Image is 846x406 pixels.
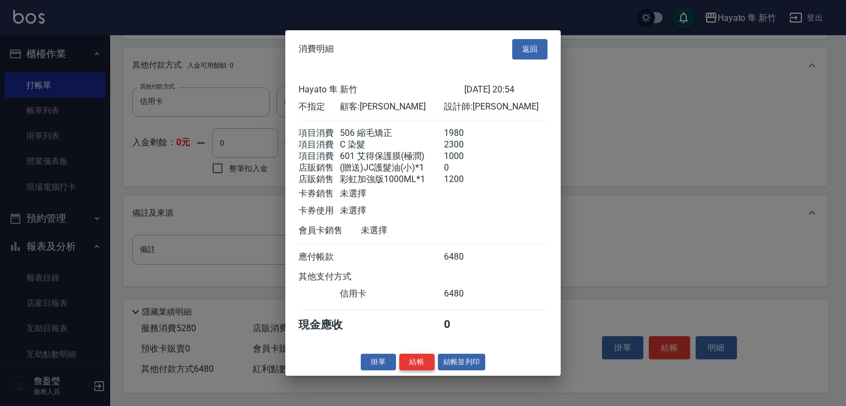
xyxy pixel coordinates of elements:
div: 601 艾得保護膜(極潤) [340,150,443,162]
div: [DATE] 20:54 [464,84,547,95]
div: 項目消費 [299,150,340,162]
div: 未選擇 [361,224,464,236]
div: 會員卡銷售 [299,224,361,236]
div: 1000 [444,150,485,162]
div: 未選擇 [340,205,443,216]
span: 消費明細 [299,43,334,54]
button: 返回 [512,39,547,59]
div: 設計師: [PERSON_NAME] [444,101,547,112]
div: 未選擇 [340,188,443,199]
div: 項目消費 [299,139,340,150]
div: 2300 [444,139,485,150]
div: 506 縮毛矯正 [340,127,443,139]
div: 卡券使用 [299,205,340,216]
div: 項目消費 [299,127,340,139]
div: 6480 [444,251,485,262]
div: Hayato 隼 新竹 [299,84,464,95]
div: 應付帳款 [299,251,340,262]
div: 信用卡 [340,288,443,299]
div: (贈送)JC護髮油(小)*1 [340,162,443,173]
button: 掛單 [361,353,396,370]
div: 0 [444,317,485,332]
div: 彩虹加強版1000ML*1 [340,173,443,185]
button: 結帳 [399,353,435,370]
div: C 染髮 [340,139,443,150]
div: 6480 [444,288,485,299]
div: 0 [444,162,485,173]
div: 1980 [444,127,485,139]
div: 其他支付方式 [299,271,382,282]
div: 現金應收 [299,317,361,332]
button: 結帳並列印 [438,353,486,370]
div: 店販銷售 [299,173,340,185]
div: 卡券銷售 [299,188,340,199]
div: 店販銷售 [299,162,340,173]
div: 不指定 [299,101,340,112]
div: 1200 [444,173,485,185]
div: 顧客: [PERSON_NAME] [340,101,443,112]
